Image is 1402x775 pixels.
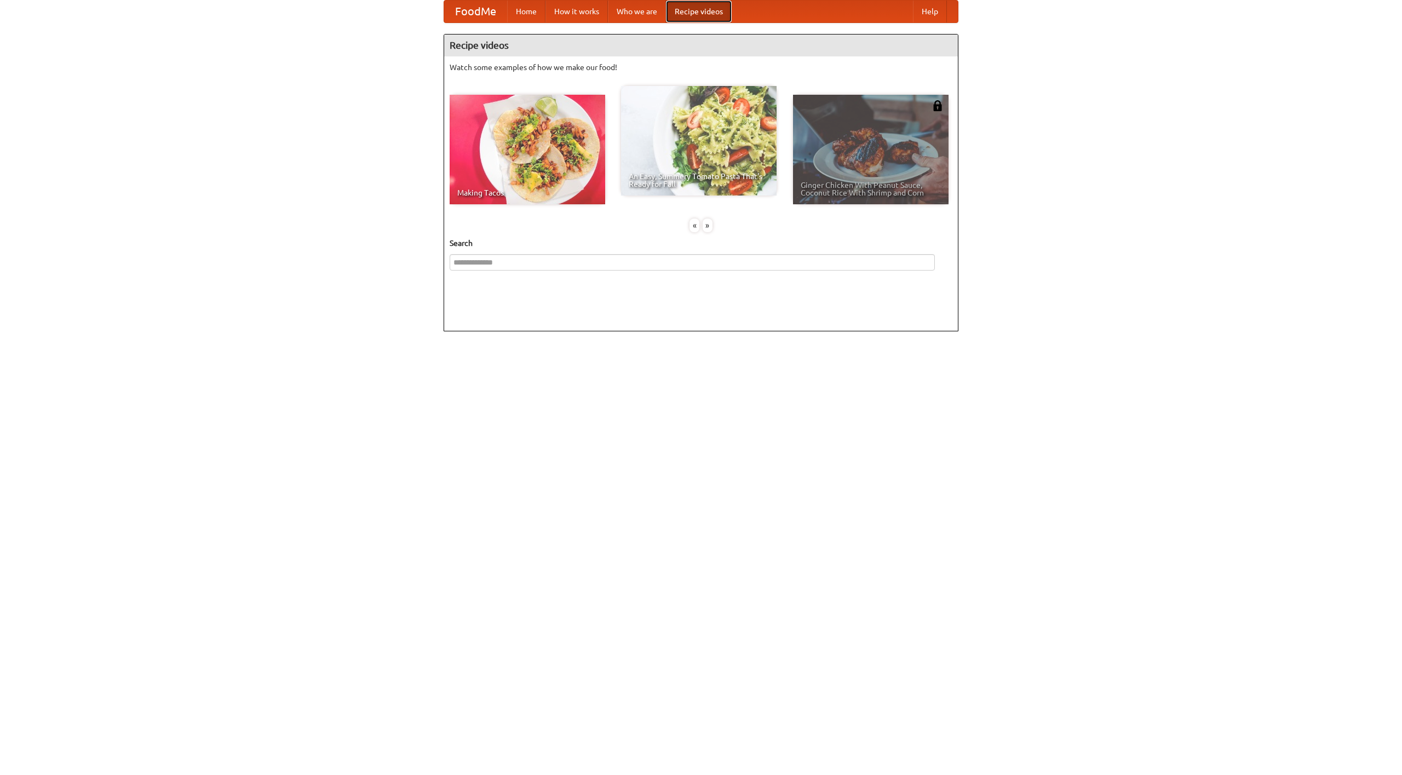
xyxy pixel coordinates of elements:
div: » [703,219,713,232]
h4: Recipe videos [444,35,958,56]
span: An Easy, Summery Tomato Pasta That's Ready for Fall [629,173,769,188]
img: 483408.png [932,100,943,111]
a: How it works [545,1,608,22]
a: Home [507,1,545,22]
a: Help [913,1,947,22]
a: An Easy, Summery Tomato Pasta That's Ready for Fall [621,86,777,196]
h5: Search [450,238,952,249]
a: FoodMe [444,1,507,22]
a: Recipe videos [666,1,732,22]
a: Making Tacos [450,95,605,204]
a: Who we are [608,1,666,22]
p: Watch some examples of how we make our food! [450,62,952,73]
span: Making Tacos [457,189,597,197]
div: « [689,219,699,232]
